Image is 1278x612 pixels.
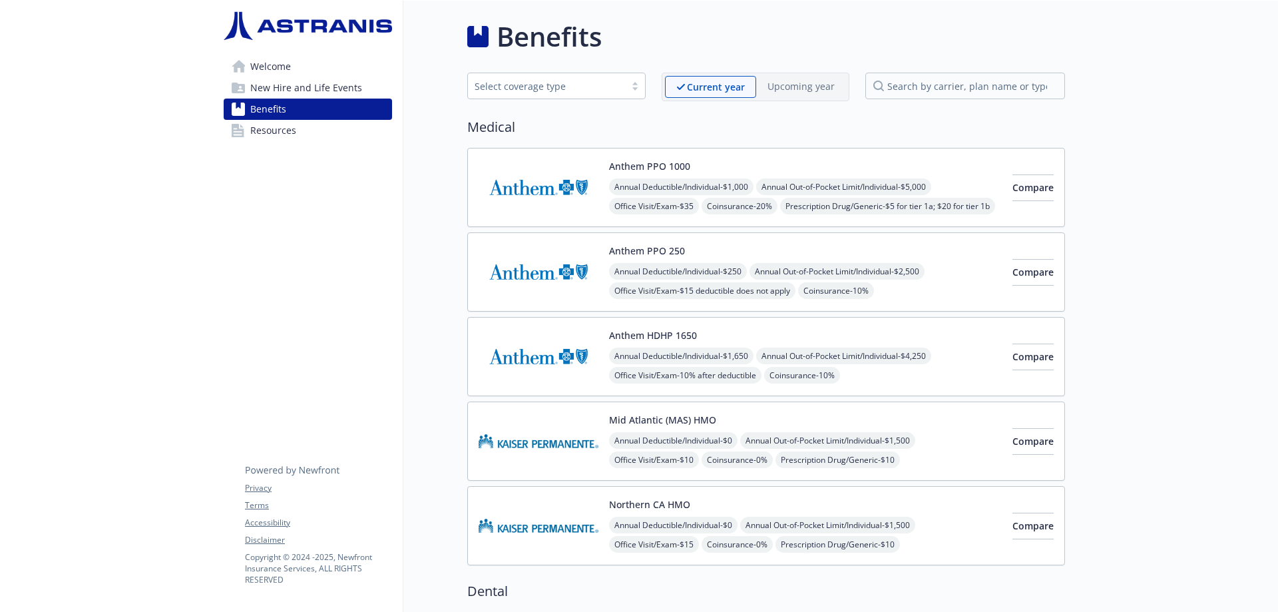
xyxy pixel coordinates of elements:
span: Office Visit/Exam - $15 [609,536,699,553]
a: Privacy [245,482,391,494]
span: Annual Out-of-Pocket Limit/Individual - $4,250 [756,348,931,364]
span: Coinsurance - 10% [764,367,840,384]
p: Upcoming year [767,79,835,93]
img: Anthem Blue Cross carrier logo [479,244,598,300]
span: New Hire and Life Events [250,77,362,99]
button: Anthem PPO 1000 [609,159,690,173]
img: Kaiser Permanente Insurance Company carrier logo [479,413,598,469]
span: Welcome [250,56,291,77]
p: Copyright © 2024 - 2025 , Newfront Insurance Services, ALL RIGHTS RESERVED [245,551,391,585]
span: Compare [1012,266,1054,278]
h2: Medical [467,117,1065,137]
button: Anthem PPO 250 [609,244,685,258]
span: Upcoming year [756,76,846,98]
button: Compare [1012,259,1054,286]
span: Annual Out-of-Pocket Limit/Individual - $1,500 [740,432,915,449]
span: Prescription Drug/Generic - $10 [775,452,900,468]
span: Coinsurance - 0% [702,452,773,468]
span: Office Visit/Exam - $35 [609,198,699,214]
span: Annual Out-of-Pocket Limit/Individual - $1,500 [740,517,915,533]
span: Compare [1012,435,1054,448]
span: Annual Deductible/Individual - $250 [609,263,747,280]
span: Annual Deductible/Individual - $0 [609,517,738,533]
span: Prescription Drug/Generic - $5 for tier 1a; $20 for tier 1b [780,198,995,214]
h1: Benefits [497,17,602,57]
span: Office Visit/Exam - $15 deductible does not apply [609,282,795,299]
div: Select coverage type [475,79,618,93]
button: Anthem HDHP 1650 [609,328,697,342]
button: Northern CA HMO [609,497,690,511]
button: Compare [1012,344,1054,370]
p: Current year [687,80,745,94]
span: Annual Deductible/Individual - $1,650 [609,348,753,364]
span: Annual Out-of-Pocket Limit/Individual - $2,500 [749,263,925,280]
span: Coinsurance - 0% [702,536,773,553]
span: Annual Deductible/Individual - $1,000 [609,178,753,195]
a: Terms [245,499,391,511]
img: Anthem Blue Cross carrier logo [479,328,598,385]
a: Resources [224,120,392,141]
a: New Hire and Life Events [224,77,392,99]
a: Benefits [224,99,392,120]
button: Mid Atlantic (MAS) HMO [609,413,716,427]
a: Disclaimer [245,534,391,546]
a: Welcome [224,56,392,77]
span: Annual Out-of-Pocket Limit/Individual - $5,000 [756,178,931,195]
span: Compare [1012,181,1054,194]
span: Compare [1012,350,1054,363]
span: Office Visit/Exam - 10% after deductible [609,367,761,384]
span: Resources [250,120,296,141]
span: Prescription Drug/Generic - $10 [775,536,900,553]
span: Annual Deductible/Individual - $0 [609,432,738,449]
h2: Dental [467,581,1065,601]
span: Coinsurance - 10% [798,282,874,299]
span: Office Visit/Exam - $10 [609,452,699,468]
span: Benefits [250,99,286,120]
img: Kaiser Permanente Insurance Company carrier logo [479,497,598,554]
button: Compare [1012,513,1054,539]
button: Compare [1012,428,1054,455]
span: Coinsurance - 20% [702,198,777,214]
img: Anthem Blue Cross carrier logo [479,159,598,216]
span: Compare [1012,519,1054,532]
a: Accessibility [245,517,391,529]
input: search by carrier, plan name or type [865,73,1065,99]
button: Compare [1012,174,1054,201]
